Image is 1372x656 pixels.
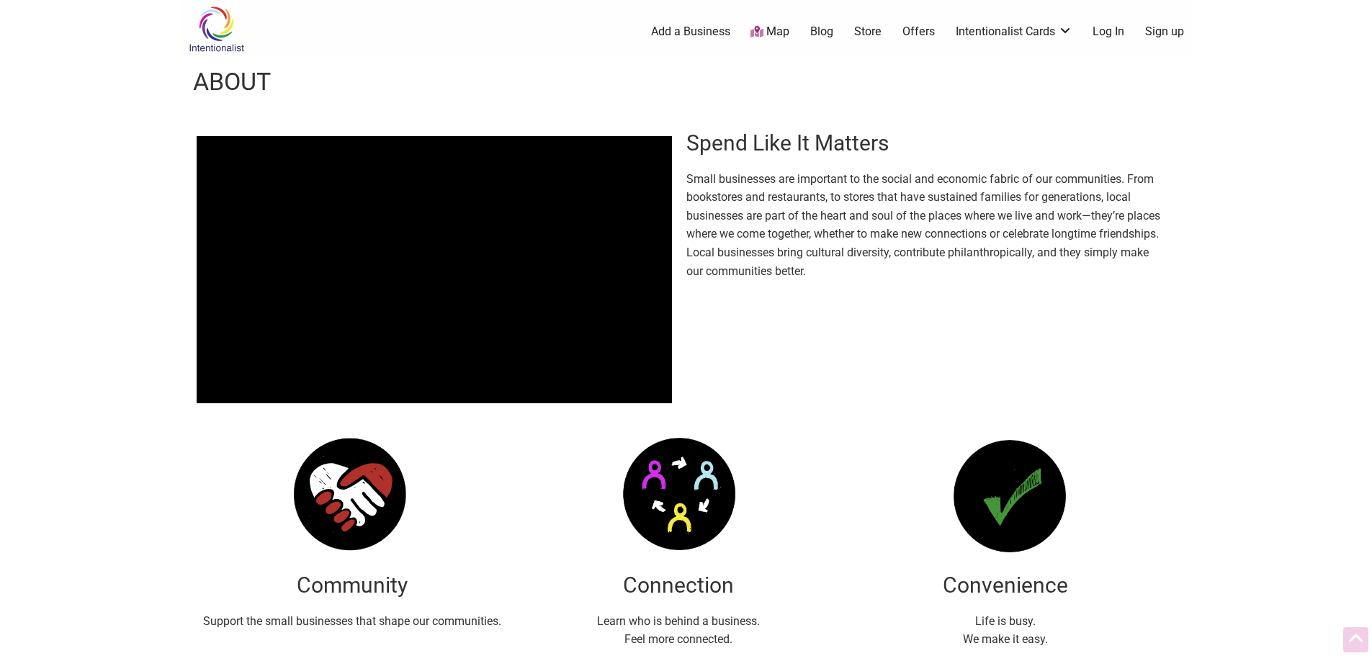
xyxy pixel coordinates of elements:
[614,429,743,559] img: about-image-2.png
[193,65,271,99] h1: About
[287,429,417,559] img: about-image-3.png
[1093,24,1124,40] a: Log In
[686,128,1162,158] h2: Spend Like It Matters
[849,612,1161,649] p: Life is busy. We make it easy.
[686,170,1162,281] p: Small businesses are important to the social and economic fabric of our communities. From booksto...
[197,612,508,631] p: Support the small businesses that shape our communities.
[523,612,835,649] p: Learn who is behind a business. Feel more connected.
[197,570,508,601] h2: Community
[849,570,1161,601] h2: Convenience
[941,429,1070,559] img: about-image-1.png
[1343,627,1368,652] div: Scroll Back to Top
[854,24,882,40] a: Store
[750,24,789,40] a: Map
[523,570,835,601] h2: Connection
[1145,24,1184,40] a: Sign up
[956,24,1072,40] a: Intentionalist Cards
[902,24,935,40] a: Offers
[182,6,251,53] img: Intentionalist
[651,24,730,40] a: Add a Business
[810,24,833,40] a: Blog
